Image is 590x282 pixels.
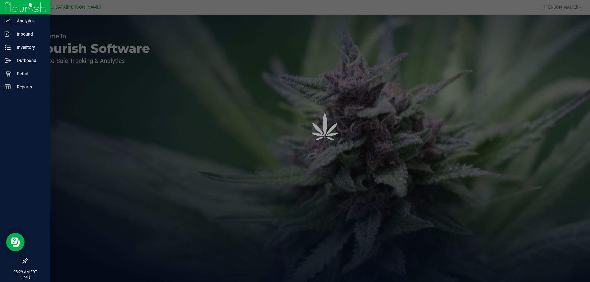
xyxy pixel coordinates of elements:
[11,44,48,51] p: Inventory
[11,70,48,77] p: Retail
[3,275,48,279] p: [DATE]
[5,71,11,77] inline-svg: Retail
[6,233,25,251] iframe: Resource center
[11,17,48,25] p: Analytics
[11,57,48,64] p: Outbound
[5,84,11,90] inline-svg: Reports
[11,83,48,91] p: Reports
[11,30,48,38] p: Inbound
[5,57,11,64] inline-svg: Outbound
[5,31,11,37] inline-svg: Inbound
[5,18,11,24] inline-svg: Analytics
[5,44,11,50] inline-svg: Inventory
[3,269,48,275] p: 08:29 AM EDT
